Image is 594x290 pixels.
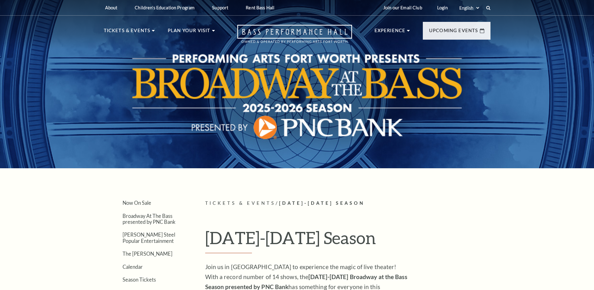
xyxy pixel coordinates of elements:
a: [PERSON_NAME] Steel Popular Entertainment [123,232,175,243]
p: Rent Bass Hall [246,5,274,10]
select: Select: [458,5,480,11]
p: Plan Your Visit [168,27,210,38]
p: Experience [374,27,406,38]
p: Upcoming Events [429,27,478,38]
a: Season Tickets [123,277,156,283]
p: / [205,199,490,207]
p: Children's Education Program [135,5,195,10]
h1: [DATE]-[DATE] Season [205,228,490,253]
a: The [PERSON_NAME] [123,251,172,257]
p: Support [212,5,228,10]
span: Tickets & Events [205,200,276,206]
p: About [105,5,118,10]
a: Broadway At The Bass presented by PNC Bank [123,213,176,225]
a: Now On Sale [123,200,151,206]
p: Tickets & Events [104,27,151,38]
a: Calendar [123,264,143,270]
span: [DATE]-[DATE] Season [279,200,365,206]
